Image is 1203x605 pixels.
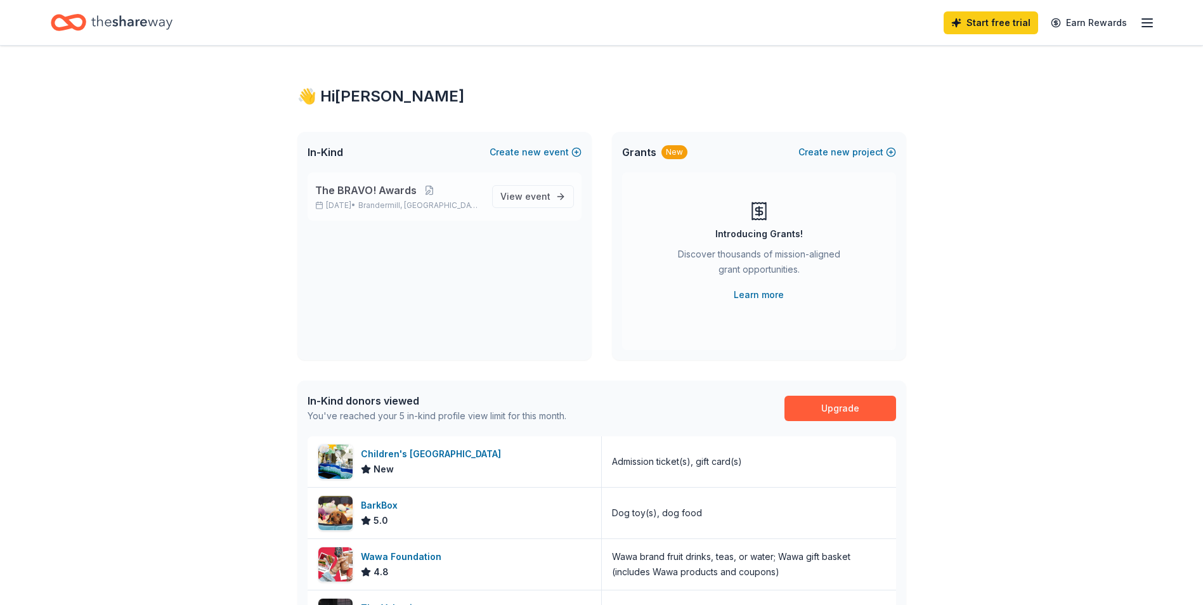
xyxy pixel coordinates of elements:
[315,183,417,198] span: The BRAVO! Awards
[622,145,656,160] span: Grants
[361,446,506,462] div: Children's [GEOGRAPHIC_DATA]
[612,549,886,580] div: Wawa brand fruit drinks, teas, or water; Wawa gift basket (includes Wawa products and coupons)
[361,498,403,513] div: BarkBox
[944,11,1038,34] a: Start free trial
[500,189,550,204] span: View
[374,462,394,477] span: New
[318,445,353,479] img: Image for Children's Museum of Richmond
[525,191,550,202] span: event
[1043,11,1135,34] a: Earn Rewards
[612,454,742,469] div: Admission ticket(s), gift card(s)
[361,549,446,564] div: Wawa Foundation
[831,145,850,160] span: new
[308,408,566,424] div: You've reached your 5 in-kind profile view limit for this month.
[490,145,582,160] button: Createnewevent
[297,86,906,107] div: 👋 Hi [PERSON_NAME]
[661,145,687,159] div: New
[492,185,574,208] a: View event
[358,200,481,211] span: Brandermill, [GEOGRAPHIC_DATA]
[522,145,541,160] span: new
[318,496,353,530] img: Image for BarkBox
[315,200,482,211] p: [DATE] •
[612,505,702,521] div: Dog toy(s), dog food
[715,226,803,242] div: Introducing Grants!
[374,564,389,580] span: 4.8
[51,8,172,37] a: Home
[784,396,896,421] a: Upgrade
[673,247,845,282] div: Discover thousands of mission-aligned grant opportunities.
[318,547,353,582] img: Image for Wawa Foundation
[308,393,566,408] div: In-Kind donors viewed
[374,513,388,528] span: 5.0
[798,145,896,160] button: Createnewproject
[734,287,784,302] a: Learn more
[308,145,343,160] span: In-Kind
